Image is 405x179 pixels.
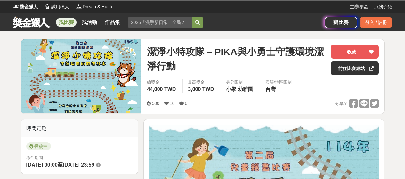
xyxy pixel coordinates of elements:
[83,4,115,10] span: Dream & Hunter
[44,4,69,10] a: Logo試用獵人
[226,79,255,85] div: 身分限制
[56,18,77,27] a: 找比賽
[331,61,379,75] a: 前往比賽網站
[226,86,236,92] span: 小學
[265,86,276,92] span: 台灣
[21,119,138,137] div: 時間走期
[44,3,51,10] img: Logo
[13,3,19,10] img: Logo
[79,18,100,27] a: 找活動
[26,162,58,167] span: [DATE] 00:00
[63,162,94,167] span: [DATE] 23:59
[26,155,43,160] span: 徵件期間
[147,86,176,92] span: 44,000 TWD
[21,39,141,113] img: Cover Image
[128,17,192,28] input: 2025「洗手新日常：全民 ALL IN」洗手歌全台徵選
[147,45,326,73] span: 潔淨小特攻隊－PIKA與小勇士守護環境潔淨行動
[20,4,38,10] span: 獎金獵人
[325,17,357,28] a: 辦比賽
[360,17,392,28] div: 登入 / 註冊
[13,4,38,10] a: Logo獎金獵人
[76,3,82,10] img: Logo
[331,45,379,59] button: 收藏
[26,142,51,150] span: 投稿中
[335,99,348,109] span: 分享至
[76,4,115,10] a: LogoDream & Hunter
[102,18,123,27] a: 作品集
[58,162,63,167] span: 至
[185,101,187,106] span: 0
[188,86,214,92] span: 3,000 TWD
[374,4,392,10] a: 服務介紹
[152,101,159,106] span: 500
[188,79,215,85] span: 最高獎金
[265,79,292,85] div: 國籍/地區限制
[170,101,175,106] span: 10
[51,4,69,10] span: 試用獵人
[238,86,253,92] span: 幼稚園
[147,79,177,85] span: 總獎金
[350,4,368,10] a: 主辦專區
